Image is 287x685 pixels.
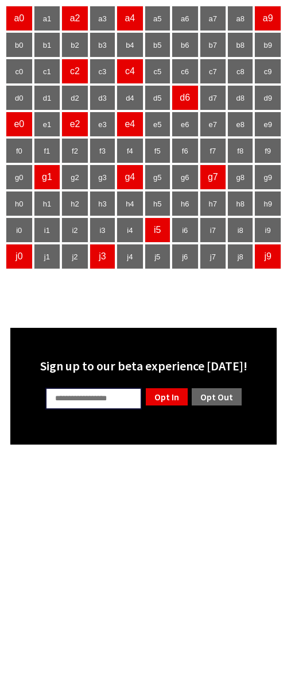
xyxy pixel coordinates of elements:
td: e3 [90,112,115,137]
td: h8 [227,191,253,216]
td: h1 [34,191,61,216]
td: e7 [200,112,227,137]
td: h0 [6,191,33,216]
td: e4 [117,112,143,137]
td: j5 [145,244,170,269]
td: b4 [117,32,143,58]
td: i2 [61,217,88,243]
td: i8 [227,217,253,243]
td: e6 [172,112,199,137]
td: j4 [117,244,143,269]
td: c6 [172,59,199,84]
td: c1 [34,59,61,84]
td: c9 [254,59,281,84]
td: a7 [200,6,227,31]
td: c5 [145,59,170,84]
td: j2 [61,244,88,269]
td: h7 [200,191,227,216]
td: c7 [200,59,227,84]
td: h4 [117,191,143,216]
td: a1 [34,6,61,31]
td: g2 [61,164,88,190]
td: c8 [227,59,253,84]
td: d1 [34,85,61,110]
td: g5 [145,164,170,190]
td: f3 [90,138,115,163]
a: Opt Out [191,387,243,407]
td: e5 [145,112,170,137]
td: j3 [90,244,115,269]
td: b2 [61,32,88,58]
td: c0 [6,59,33,84]
td: i4 [117,217,143,243]
td: j8 [227,244,253,269]
td: a9 [254,6,281,31]
td: g7 [200,164,227,190]
td: d7 [200,85,227,110]
td: f9 [254,138,281,163]
td: h9 [254,191,281,216]
td: b3 [90,32,115,58]
td: b5 [145,32,170,58]
td: g3 [90,164,115,190]
td: j1 [34,244,61,269]
td: i3 [90,217,115,243]
td: g4 [117,164,143,190]
td: e1 [34,112,61,137]
td: a5 [145,6,170,31]
td: e9 [254,112,281,137]
td: b1 [34,32,61,58]
td: e8 [227,112,253,137]
td: g0 [6,164,33,190]
td: c4 [117,59,143,84]
td: d2 [61,85,88,110]
td: d5 [145,85,170,110]
td: h3 [90,191,115,216]
td: d3 [90,85,115,110]
td: h2 [61,191,88,216]
td: c2 [61,59,88,84]
td: j7 [200,244,227,269]
td: d8 [227,85,253,110]
td: f8 [227,138,253,163]
td: a8 [227,6,253,31]
td: e2 [61,112,88,137]
td: e0 [6,112,33,137]
td: d4 [117,85,143,110]
td: i1 [34,217,61,243]
td: j9 [254,244,281,269]
td: d9 [254,85,281,110]
td: d0 [6,85,33,110]
td: i5 [145,217,170,243]
td: i7 [200,217,227,243]
td: b9 [254,32,281,58]
td: i9 [254,217,281,243]
td: f4 [117,138,143,163]
td: h6 [172,191,199,216]
td: a3 [90,6,115,31]
td: g9 [254,164,281,190]
a: Opt In [145,387,189,407]
td: g1 [34,164,61,190]
td: b0 [6,32,33,58]
td: f0 [6,138,33,163]
td: f7 [200,138,227,163]
td: h5 [145,191,170,216]
td: i6 [172,217,199,243]
td: b7 [200,32,227,58]
td: d6 [172,85,199,110]
td: b6 [172,32,199,58]
td: a6 [172,6,199,31]
td: f6 [172,138,199,163]
td: i0 [6,217,33,243]
td: a2 [61,6,88,31]
td: a0 [6,6,33,31]
td: j0 [6,244,33,269]
td: j6 [172,244,199,269]
td: c3 [90,59,115,84]
td: a4 [117,6,143,31]
td: g8 [227,164,253,190]
td: f2 [61,138,88,163]
td: b8 [227,32,253,58]
div: Sign up to our beta experience [DATE]! [17,358,270,374]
